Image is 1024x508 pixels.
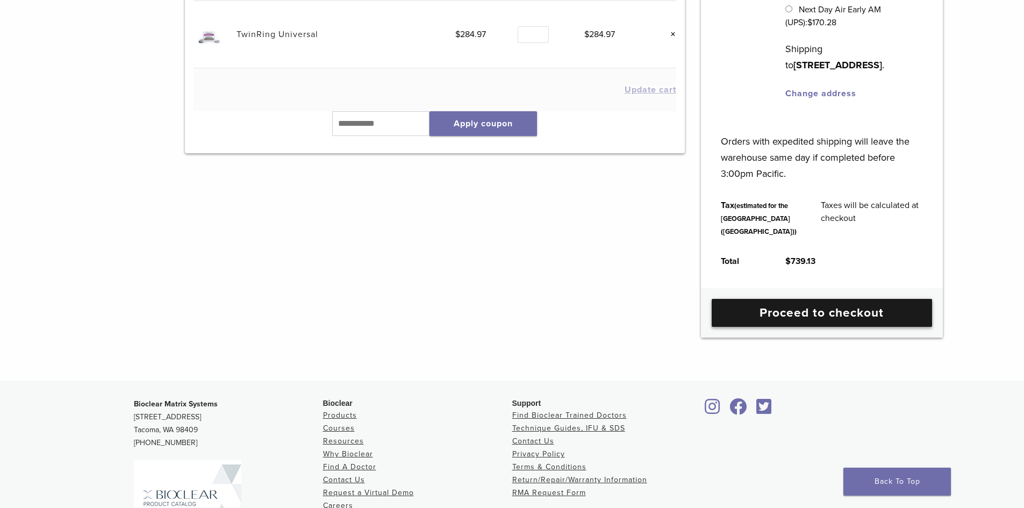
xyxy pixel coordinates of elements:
[134,398,323,449] p: [STREET_ADDRESS] Tacoma, WA 98409 [PHONE_NUMBER]
[721,117,922,182] p: Orders with expedited shipping will leave the warehouse same day if completed before 3:00pm Pacific.
[323,437,364,446] a: Resources
[512,399,541,407] span: Support
[323,424,355,433] a: Courses
[807,17,836,28] bdi: 170.28
[721,202,797,236] small: (estimated for the [GEOGRAPHIC_DATA] ([GEOGRAPHIC_DATA]))
[237,29,318,40] a: TwinRing Universal
[512,424,625,433] a: Technique Guides, IFU & SDS
[785,4,880,28] label: Next Day Air Early AM (UPS):
[323,399,353,407] span: Bioclear
[753,405,776,416] a: Bioclear
[709,190,809,246] th: Tax
[785,41,922,73] p: Shipping to .
[429,111,537,136] button: Apply coupon
[701,405,724,416] a: Bioclear
[323,449,373,459] a: Why Bioclear
[134,399,218,409] strong: Bioclear Matrix Systems
[793,59,882,71] strong: [STREET_ADDRESS]
[662,27,676,41] a: Remove this item
[512,437,554,446] a: Contact Us
[323,488,414,497] a: Request a Virtual Demo
[584,29,589,40] span: $
[785,256,815,267] bdi: 739.13
[726,405,751,416] a: Bioclear
[512,488,586,497] a: RMA Request Form
[809,190,935,246] td: Taxes will be calculated at checkout
[455,29,486,40] bdi: 284.97
[843,468,951,496] a: Back To Top
[512,411,627,420] a: Find Bioclear Trained Doctors
[512,462,586,471] a: Terms & Conditions
[194,18,225,50] img: TwinRing Universal
[709,246,774,276] th: Total
[512,475,647,484] a: Return/Repair/Warranty Information
[785,88,856,99] a: Change address
[712,299,932,327] a: Proceed to checkout
[512,449,565,459] a: Privacy Policy
[323,475,365,484] a: Contact Us
[584,29,615,40] bdi: 284.97
[785,256,791,267] span: $
[323,411,357,420] a: Products
[807,17,812,28] span: $
[323,462,376,471] a: Find A Doctor
[455,29,460,40] span: $
[625,85,676,94] button: Update cart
